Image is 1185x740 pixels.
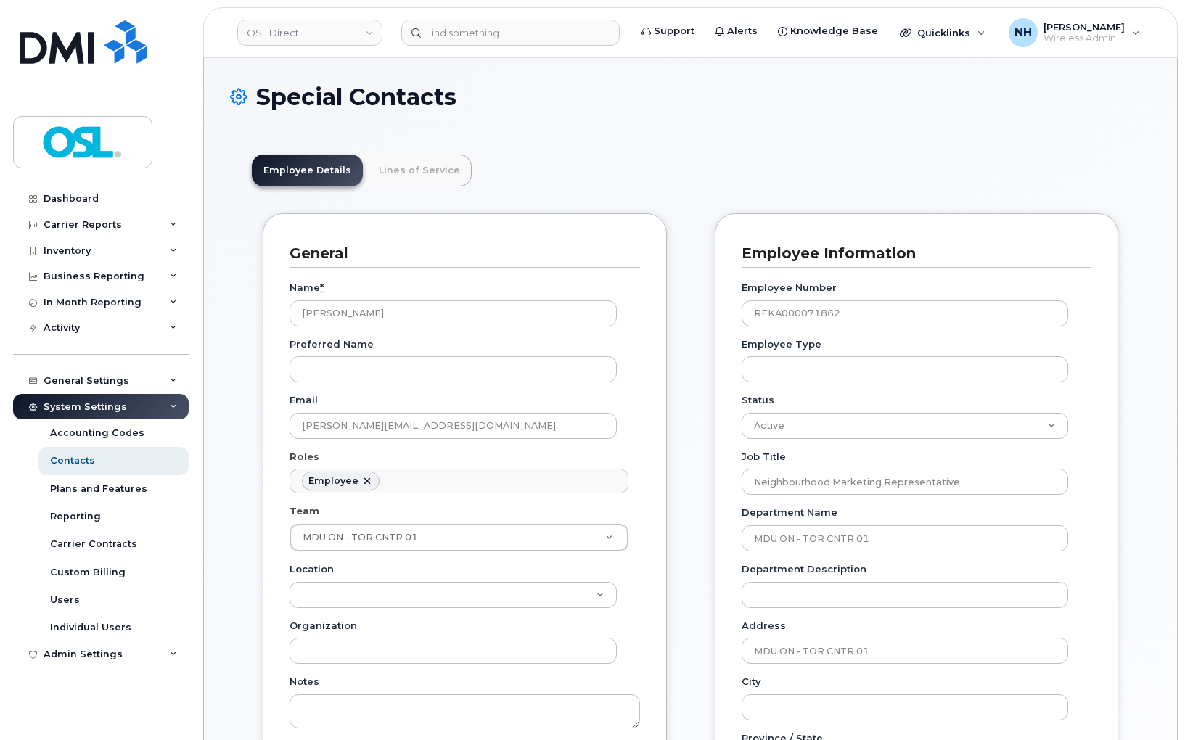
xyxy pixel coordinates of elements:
[320,281,324,293] abbr: required
[742,619,786,633] label: Address
[290,504,319,518] label: Team
[290,393,318,407] label: Email
[290,450,319,464] label: Roles
[290,525,628,551] a: MDU ON - TOR CNTR 01
[290,562,334,576] label: Location
[742,450,786,464] label: Job Title
[742,675,761,688] label: City
[742,281,837,295] label: Employee Number
[290,281,324,295] label: Name
[290,675,319,688] label: Notes
[230,84,1151,110] h1: Special Contacts
[290,619,357,633] label: Organization
[742,244,1081,263] h3: Employee Information
[742,393,774,407] label: Status
[367,155,472,186] a: Lines of Service
[742,506,837,519] label: Department Name
[308,475,358,487] div: Employee
[252,155,363,186] a: Employee Details
[303,532,418,543] span: MDU ON - TOR CNTR 01
[742,337,821,351] label: Employee Type
[290,244,629,263] h3: General
[290,337,374,351] label: Preferred Name
[742,562,866,576] label: Department Description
